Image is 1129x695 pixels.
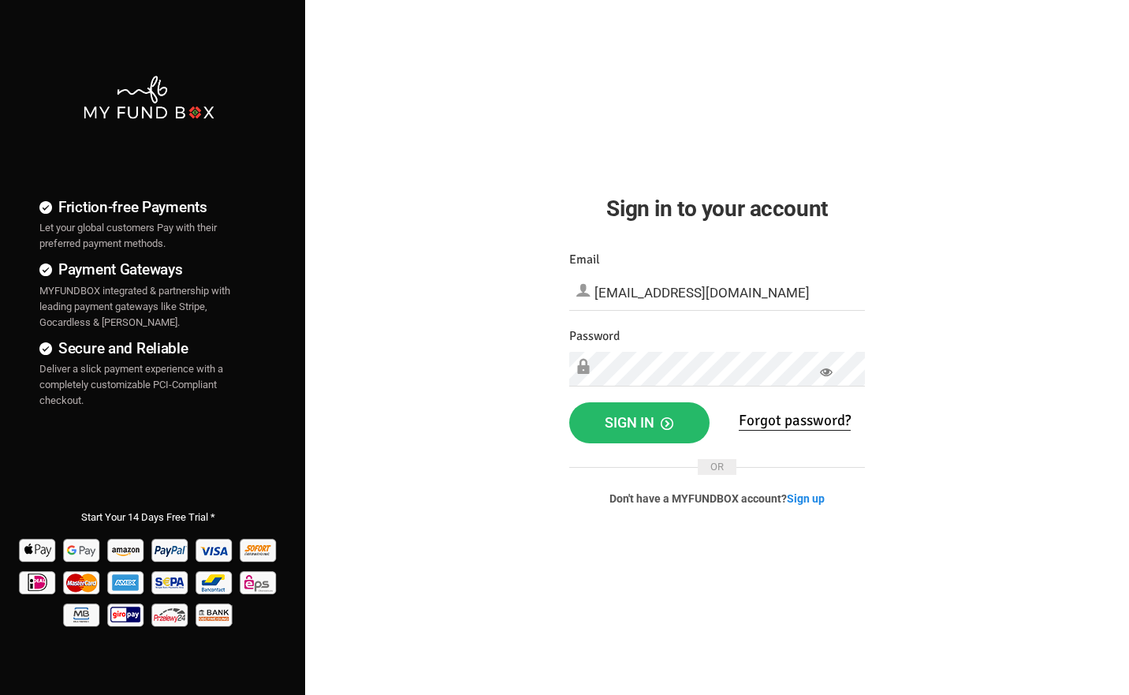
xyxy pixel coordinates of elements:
button: Sign in [569,402,710,443]
img: Apple Pay [17,533,59,566]
span: Let your global customers Pay with their preferred payment methods. [39,222,217,249]
h2: Sign in to your account [569,192,866,226]
img: banktransfer [194,598,236,630]
span: OR [698,459,736,475]
img: Paypal [150,533,192,566]
h4: Payment Gateways [39,258,258,281]
img: Mastercard Pay [61,566,103,598]
img: Sofort Pay [238,533,280,566]
a: Sign up [787,492,825,505]
h4: Friction-free Payments [39,196,258,219]
img: Google Pay [61,533,103,566]
h4: Secure and Reliable [39,337,258,360]
span: MYFUNDBOX integrated & partnership with leading payment gateways like Stripe, Gocardless & [PERSO... [39,285,230,328]
label: Password [569,327,620,346]
p: Don't have a MYFUNDBOX account? [569,491,866,506]
img: american_express Pay [106,566,147,598]
img: mb Pay [61,598,103,630]
img: Bancontact Pay [194,566,236,598]
img: Amazon [106,533,147,566]
img: EPS Pay [238,566,280,598]
span: Deliver a slick payment experience with a completely customizable PCI-Compliant checkout. [39,363,223,406]
img: Visa [194,533,236,566]
span: Sign in [605,414,673,431]
label: Email [569,250,600,270]
a: Forgot password? [739,411,851,431]
img: mfbwhite.png [82,74,216,121]
img: sepa Pay [150,566,192,598]
img: Ideal Pay [17,566,59,598]
img: giropay [106,598,147,630]
input: Email [569,275,866,310]
img: p24 Pay [150,598,192,630]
